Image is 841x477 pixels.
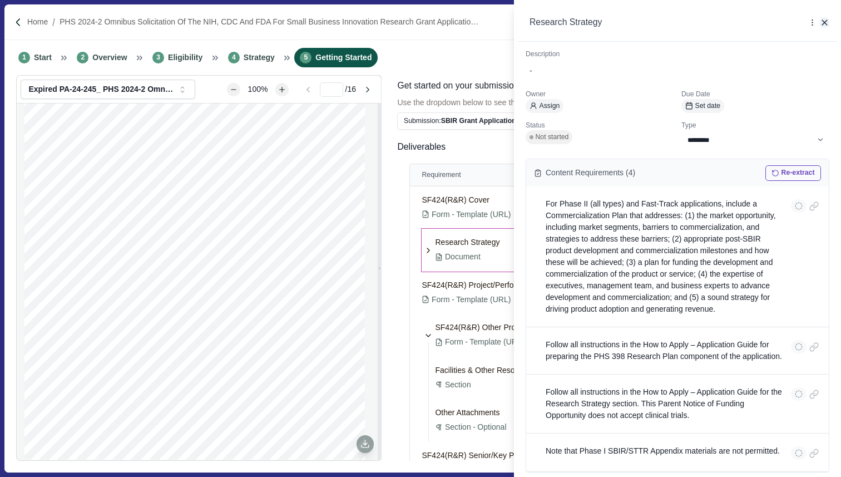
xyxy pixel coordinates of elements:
[546,339,783,362] p: Follow all instructions in the How to Apply – Application Guide for preparing the PHS 398 Researc...
[526,50,829,60] p: Description
[526,90,674,100] p: Owner
[681,90,829,100] p: Due Date
[546,386,783,421] p: Follow all instructions in the How to Apply – Application Guide for the Research Strategy section...
[526,121,674,131] p: Status
[695,101,721,111] span: Set date
[681,121,829,131] p: Type
[546,198,783,315] p: For Phase II (all types) and Fast-Track applications, include a Commercialization Plan that addre...
[536,132,569,142] span: Not started
[765,165,821,181] button: Extract requirements
[546,167,635,179] span: Content Requirements ( 4 )
[546,445,780,460] p: Note that Phase I SBIR/STTR Appendix materials are not permitted.
[530,65,825,77] div: -
[530,16,797,29] div: Research Strategy
[681,99,724,113] button: Set date
[526,99,563,113] button: Assign
[540,101,560,111] span: Assign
